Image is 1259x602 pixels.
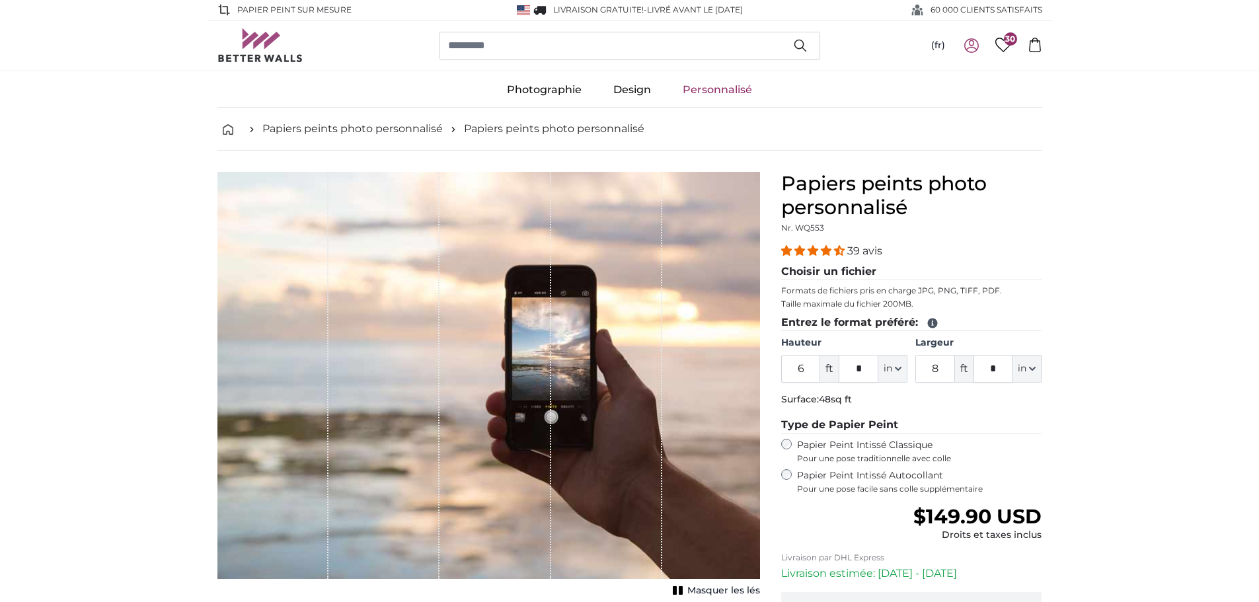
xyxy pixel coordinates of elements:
[781,393,1042,406] p: Surface:
[491,73,597,107] a: Photographie
[644,5,743,15] span: -
[797,453,1042,464] span: Pour une pose traditionnelle avec colle
[781,315,1042,331] legend: Entrez le format préféré:
[687,584,760,597] span: Masquer les lés
[1012,355,1042,383] button: in
[955,355,973,383] span: ft
[217,108,1042,151] nav: breadcrumbs
[217,28,303,62] img: Betterwalls
[913,529,1042,542] div: Droits et taxes inclus
[553,5,644,15] span: Livraison GRATUITE!
[1004,32,1017,46] span: 30
[781,285,1042,296] p: Formats de fichiers pris en charge JPG, PNG, TIFF, PDF.
[669,582,760,600] button: Masquer les lés
[931,4,1042,16] span: 60 000 CLIENTS SATISFAITS
[597,73,667,107] a: Design
[913,504,1042,529] span: $149.90 USD
[781,299,1042,309] p: Taille maximale du fichier 200MB.
[781,336,907,350] label: Hauteur
[781,172,1042,219] h1: Papiers peints photo personnalisé
[647,5,743,15] span: Livré avant le [DATE]
[781,552,1042,563] p: Livraison par DHL Express
[797,484,1042,494] span: Pour une pose facile sans colle supplémentaire
[517,5,530,15] img: États-Unis
[781,417,1042,433] legend: Type de Papier Peint
[217,172,760,600] div: 1 of 1
[237,4,352,16] span: Papier peint sur mesure
[667,73,768,107] a: Personnalisé
[884,362,892,375] span: in
[781,245,847,257] span: 4.36 stars
[781,223,824,233] span: Nr. WQ553
[921,34,956,57] button: (fr)
[797,469,1042,494] label: Papier Peint Intissé Autocollant
[878,355,907,383] button: in
[820,355,839,383] span: ft
[464,121,644,137] a: Papiers peints photo personnalisé
[797,439,1042,464] label: Papier Peint Intissé Classique
[262,121,443,137] a: Papiers peints photo personnalisé
[847,245,882,257] span: 39 avis
[819,393,852,405] span: 48sq ft
[1018,362,1026,375] span: in
[915,336,1042,350] label: Largeur
[781,566,1042,582] p: Livraison estimée: [DATE] - [DATE]
[781,264,1042,280] legend: Choisir un fichier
